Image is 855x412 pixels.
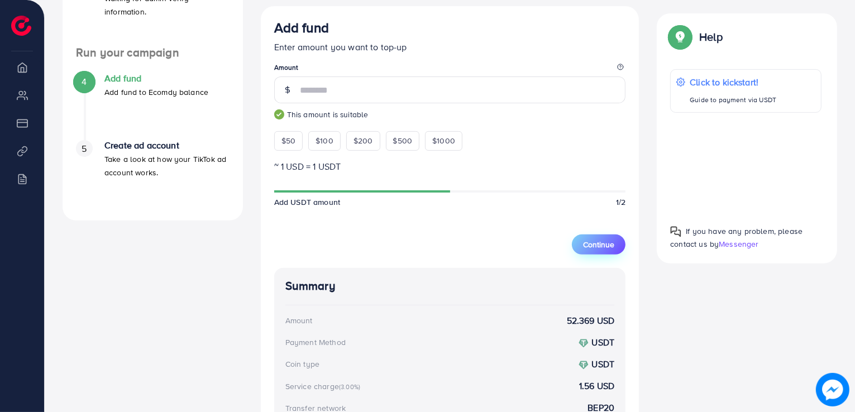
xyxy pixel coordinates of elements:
span: $200 [354,135,373,146]
img: coin [579,338,589,348]
div: Amount [285,315,313,326]
li: Add fund [63,73,243,140]
div: Coin type [285,358,319,370]
strong: USDT [592,336,615,348]
p: Help [699,30,723,44]
small: (3.00%) [339,382,360,391]
img: image [816,373,849,406]
img: guide [274,109,284,119]
p: Guide to payment via USDT [690,93,776,107]
strong: 52.369 USD [567,314,615,327]
img: logo [11,16,31,36]
span: If you have any problem, please contact us by [670,226,803,250]
h4: Run your campaign [63,46,243,60]
h3: Add fund [274,20,329,36]
strong: USDT [592,358,615,370]
span: 4 [82,75,87,88]
span: $500 [393,135,413,146]
img: coin [579,360,589,370]
p: Take a look at how your TikTok ad account works. [104,152,230,179]
span: Messenger [719,238,758,250]
span: $100 [316,135,333,146]
p: Enter amount you want to top-up [274,40,626,54]
img: Popup guide [670,27,690,47]
button: Continue [572,234,625,255]
h4: Add fund [104,73,208,84]
small: This amount is suitable [274,109,626,120]
span: 1/2 [616,197,625,208]
span: $1000 [432,135,455,146]
p: ~ 1 USD = 1 USDT [274,160,626,173]
strong: 1.56 USD [579,380,614,392]
div: Payment Method [285,337,346,348]
h4: Create ad account [104,140,230,151]
li: Create ad account [63,140,243,207]
span: Continue [583,239,614,250]
h4: Summary [285,279,615,293]
span: 5 [82,142,87,155]
span: Add USDT amount [274,197,340,208]
img: Popup guide [670,226,681,237]
legend: Amount [274,63,626,76]
p: Add fund to Ecomdy balance [104,85,208,99]
div: Service charge [285,381,364,392]
p: Click to kickstart! [690,75,776,89]
span: $50 [281,135,295,146]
